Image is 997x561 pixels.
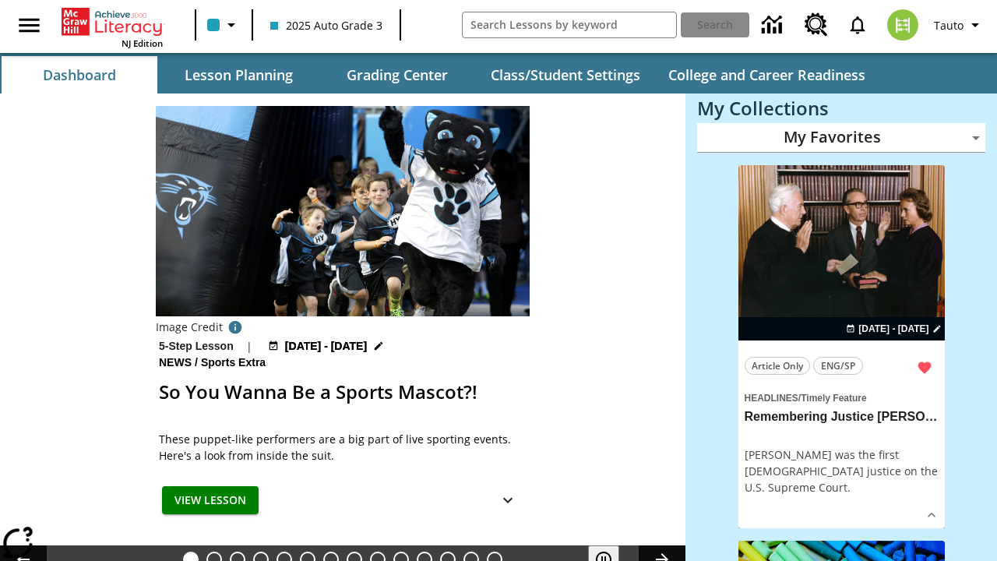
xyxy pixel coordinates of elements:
[319,56,475,93] button: Grading Center
[801,393,866,404] span: Timely Feature
[478,56,653,93] button: Class/Student Settings
[201,355,269,372] span: Sports Extra
[159,378,527,406] h2: So You Wanna Be a Sports Mascot?!
[697,97,985,119] h3: My Collections
[160,56,316,93] button: Lesson Planning
[745,357,810,375] button: Article Only
[745,409,939,425] h3: Remembering Justice O'Connor
[122,37,163,49] span: NJ Edition
[813,357,863,375] button: ENG/SP
[162,486,259,515] button: View Lesson
[798,393,801,404] span: /
[745,389,939,406] span: Topic: Headlines/Timely Feature
[159,355,195,372] span: News
[156,106,530,316] img: The Carolina Panthers' mascot, Sir Purr leads a YMCA flag football team onto the field before an ...
[156,319,223,335] p: Image Credit
[858,322,928,336] span: [DATE] - [DATE]
[195,356,198,369] span: /
[795,4,837,46] a: Resource Center, Will open in new tab
[6,2,52,48] button: Open side menu
[62,6,163,37] a: Home
[159,431,527,464] div: These puppet-like performers are a big part of live sporting events. Here's a look from inside th...
[843,322,944,336] button: Aug 24 - Aug 24 Choose Dates
[752,4,795,47] a: Data Center
[821,358,855,374] span: ENG/SP
[265,338,388,355] button: Aug 24 - Aug 24 Choose Dates
[62,5,163,49] div: Home
[246,338,252,355] span: |
[934,17,964,34] span: Tauto
[911,354,939,382] button: Remove from Favorites
[878,5,928,45] button: Select a new avatar
[928,11,991,39] button: Profile/Settings
[745,446,939,496] div: [PERSON_NAME] was the first [DEMOGRAPHIC_DATA] justice on the U.S. Supreme Court.
[285,338,367,355] span: [DATE] - [DATE]
[270,17,382,34] span: 2025 Auto Grade 3
[463,12,677,37] input: search field
[887,9,918,41] img: avatar image
[837,5,878,45] a: Notifications
[738,165,945,529] div: lesson details
[920,503,943,527] button: Show Details
[2,56,157,93] button: Dashboard
[656,56,878,93] button: College and Career Readiness
[697,123,985,153] div: My Favorites
[159,338,234,355] p: 5-Step Lesson
[492,486,523,515] button: Show Details
[223,316,248,338] button: Photo credit: AP Photo/Bob Leverone
[752,358,803,374] span: Article Only
[201,11,247,39] button: Class color is light blue. Change class color
[745,393,798,404] span: Headlines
